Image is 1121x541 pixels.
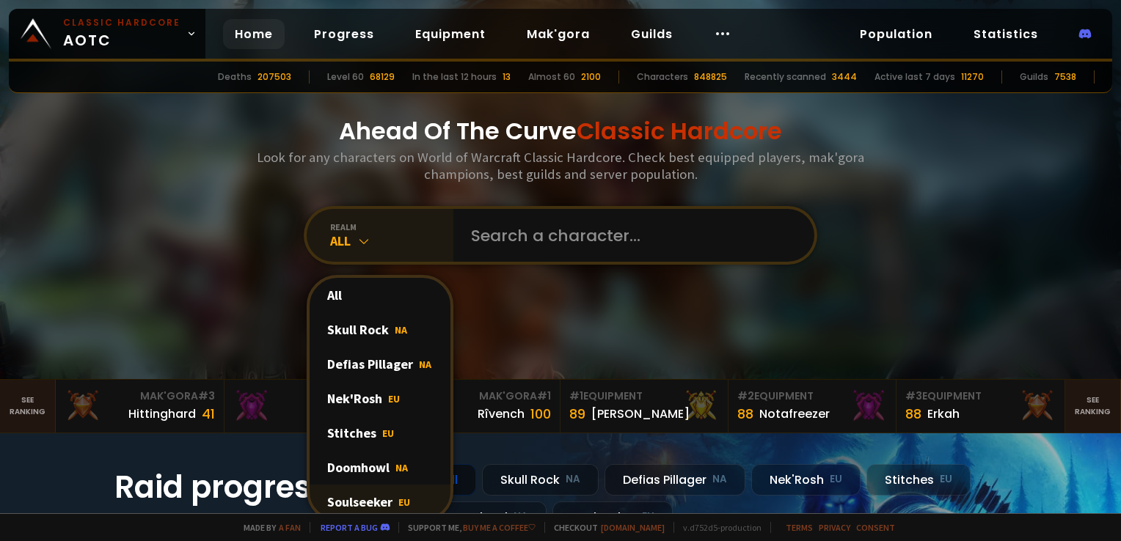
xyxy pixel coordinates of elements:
div: 41 [202,404,215,424]
div: 7538 [1054,70,1076,84]
input: Search a character... [462,209,797,262]
div: [PERSON_NAME] [591,405,690,423]
a: Buy me a coffee [463,522,536,533]
a: Mak'gora [515,19,602,49]
div: Nek'Rosh [751,464,861,496]
div: Mak'Gora [65,389,214,404]
a: Seeranking [1065,380,1121,433]
div: Notafreezer [759,405,830,423]
div: In the last 12 hours [412,70,497,84]
small: NA [712,472,727,487]
div: All [310,278,450,312]
a: #3Equipment88Erkah [897,380,1065,433]
span: # 1 [569,389,583,403]
div: 88 [905,404,921,424]
div: All [330,232,453,249]
a: #2Equipment88Notafreezer [729,380,897,433]
div: Soulseeker [310,485,450,519]
small: EU [940,472,952,487]
div: Mak'Gora [401,389,551,404]
div: Hittinghard [128,405,196,423]
small: NA [514,509,528,524]
span: Made by [235,522,301,533]
span: NA [419,358,431,371]
a: Population [848,19,944,49]
span: # 3 [198,389,215,403]
div: 11270 [961,70,984,84]
div: Doomhowl [310,450,450,485]
a: #1Equipment89[PERSON_NAME] [560,380,729,433]
div: Defias Pillager [605,464,745,496]
div: Active last 7 days [874,70,955,84]
h3: Look for any characters on World of Warcraft Classic Hardcore. Check best equipped players, mak'g... [251,149,870,183]
div: Skull Rock [310,312,450,347]
a: Home [223,19,285,49]
div: Recently scanned [745,70,826,84]
span: Classic Hardcore [577,114,782,147]
a: Statistics [962,19,1050,49]
div: 13 [503,70,511,84]
div: Deaths [218,70,252,84]
a: a fan [279,522,301,533]
a: Mak'Gora#1Rîvench100 [392,380,560,433]
span: EU [398,496,410,509]
div: Stitches [310,416,450,450]
div: Equipment [569,389,719,404]
div: Doomhowl [426,501,547,533]
a: Guilds [619,19,684,49]
span: AOTC [63,16,180,51]
div: Stitches [866,464,971,496]
span: EU [382,427,394,440]
div: 89 [569,404,585,424]
div: 3444 [832,70,857,84]
a: Progress [302,19,386,49]
a: [DOMAIN_NAME] [601,522,665,533]
small: EU [642,509,654,524]
div: Equipment [905,389,1055,404]
div: Defias Pillager [310,347,450,381]
div: Mak'Gora [233,389,383,404]
a: Equipment [404,19,497,49]
span: NA [395,323,407,336]
span: # 1 [537,389,551,403]
a: Terms [786,522,813,533]
small: EU [830,472,842,487]
div: Guilds [1020,70,1048,84]
div: realm [330,221,453,232]
span: Checkout [544,522,665,533]
span: NA [395,461,408,474]
h1: Ahead Of The Curve [339,114,782,149]
a: Mak'Gora#3Hittinghard41 [56,380,224,433]
div: 68129 [370,70,395,84]
span: EU [388,392,400,405]
small: NA [566,472,580,487]
div: Soulseeker [552,501,673,533]
small: Classic Hardcore [63,16,180,29]
div: Level 60 [327,70,364,84]
div: Rîvench [478,405,525,423]
span: Support me, [398,522,536,533]
div: Equipment [737,389,887,404]
div: 848825 [694,70,727,84]
div: Skull Rock [482,464,599,496]
a: Report a bug [321,522,378,533]
div: Erkah [927,405,960,423]
div: 2100 [581,70,601,84]
h1: Raid progress [114,464,408,510]
a: Classic HardcoreAOTC [9,9,205,59]
div: Characters [637,70,688,84]
span: # 2 [737,389,754,403]
div: 100 [530,404,551,424]
div: 207503 [258,70,291,84]
div: Almost 60 [528,70,575,84]
div: Nek'Rosh [310,381,450,416]
div: 88 [737,404,753,424]
a: Mak'Gora#2Rivench100 [224,380,392,433]
a: Consent [856,522,895,533]
a: Privacy [819,522,850,533]
span: v. d752d5 - production [673,522,762,533]
span: # 3 [905,389,922,403]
